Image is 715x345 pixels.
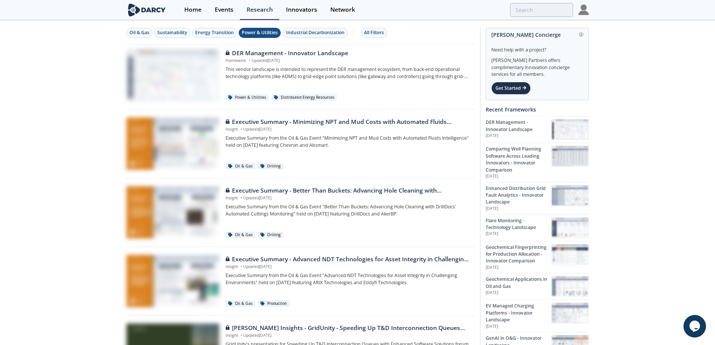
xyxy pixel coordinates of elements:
a: Executive Summary - Minimizing NPT and Mud Costs with Automated Fluids Intelligence preview Execu... [126,118,475,170]
div: Executive Summary - Advanced NDT Technologies for Asset Integrity in Challenging Environments [226,255,469,264]
a: DER Management - Innovator Landscape [DATE] DER Management - Innovator Landscape preview [486,116,589,143]
div: Enhanced Distribution Grid Fault Analytics - Innovator Landscape [486,185,551,206]
button: Oil & Gas [126,28,152,38]
p: Executive Summary from the Oil & Gas Event "Better Than Buckets: Advancing Hole Cleaning with Dri... [226,203,469,217]
a: Executive Summary - Advanced NDT Technologies for Asset Integrity in Challenging Environments pre... [126,255,475,307]
div: Energy Transition [195,29,234,36]
div: Need help with a project? [491,41,583,53]
a: Flare Monitoring - Technology Landscape [DATE] Flare Monitoring - Technology Landscape preview [486,214,589,241]
a: DER Management - Innovator Landscape preview DER Management - Innovator Landscape Framework •Upda... [126,49,475,101]
div: Flare Monitoring - Technology Landscape [486,217,551,231]
div: Distributed Energy Resources [271,94,337,101]
a: Geochemical Fingerprinting for Production Allocation - Innovator Comparison [DATE] Geochemical Fi... [486,241,589,273]
span: • [239,264,243,269]
img: logo-wide.svg [126,3,167,17]
div: Get Started [491,82,531,95]
div: Production [258,300,289,307]
span: • [239,127,243,132]
button: Energy Transition [192,28,237,38]
span: • [239,333,243,338]
div: DER Management - Innovator Landscape [226,49,469,58]
div: Power & Utilities [226,94,269,101]
p: [DATE] [486,231,551,237]
a: Executive Summary - Better Than Buckets: Advancing Hole Cleaning with Automated Cuttings Monitori... [126,186,475,239]
div: [PERSON_NAME] Partners offers complimentary innovation concierge services for all members. [491,53,583,78]
p: [DATE] [486,265,551,271]
div: DER Management - Innovator Landscape [486,119,551,133]
p: Executive Summary from the Oil & Gas Event "Minimizing NPT and Mud Costs with Automated Fluids In... [226,135,469,149]
div: Oil & Gas [129,29,149,36]
a: EV Managed Charging Platforms - Innovator Landscape [DATE] EV Managed Charging Platforms - Innova... [486,300,589,332]
div: Comparing Well Planning Software Across Leading Innovators - Innovator Comparison [486,146,551,173]
div: Geochemical Fingerprinting for Production Allocation - Innovator Comparison [486,244,551,265]
iframe: chat widget [683,315,707,337]
div: [PERSON_NAME] Concierge [491,28,583,41]
div: Innovators [286,7,317,13]
div: Oil & Gas [226,163,255,170]
button: Sustainability [154,28,190,38]
div: Executive Summary - Minimizing NPT and Mud Costs with Automated Fluids Intelligence [226,118,469,127]
div: Geochemical Applications in Oil and Gas [486,276,551,290]
div: Events [215,7,233,13]
div: Network [330,7,355,13]
p: Insight Updated [DATE] [226,264,469,270]
div: Power & Utilities [242,29,278,36]
span: • [239,195,243,200]
p: This vendor landscape is intended to represent the DER management ecosystem, from back-end operat... [226,66,469,80]
a: Geochemical Applications in Oil and Gas [DATE] Geochemical Applications in Oil and Gas preview [486,273,589,300]
p: [DATE] [486,173,551,179]
div: Industrial Decarbonization [286,29,345,36]
a: Comparing Well Planning Software Across Leading Innovators - Innovator Comparison [DATE] Comparin... [486,143,589,182]
div: [PERSON_NAME] Insights - GridUnity - Speeding Up T&D Interconnection Queues with Enhanced Softwar... [226,324,469,333]
p: Executive Summary from the Oil & Gas Event "Advanced NDT Technologies for Asset Integrity in Chal... [226,272,469,286]
div: Oil & Gas [226,232,255,238]
div: Sustainability [157,29,187,36]
button: Industrial Decarbonization [283,28,348,38]
p: [DATE] [486,324,551,330]
img: Profile [578,5,589,15]
a: Enhanced Distribution Grid Fault Analytics - Innovator Landscape [DATE] Enhanced Distribution Gri... [486,182,589,214]
img: information.svg [579,33,583,37]
span: • [247,58,251,63]
div: Research [247,7,273,13]
p: Insight Updated [DATE] [226,333,469,339]
div: EV Managed Charging Platforms - Innovator Landscape [486,303,551,323]
p: Framework Updated [DATE] [226,58,469,64]
p: [DATE] [486,206,551,212]
input: Advanced Search [510,3,573,17]
div: Drilling [258,163,283,170]
div: Executive Summary - Better Than Buckets: Advancing Hole Cleaning with Automated Cuttings Monitoring [226,186,469,195]
p: [DATE] [486,290,551,296]
p: Insight Updated [DATE] [226,127,469,133]
button: Power & Utilities [239,28,281,38]
p: Insight Updated [DATE] [226,195,469,201]
div: All Filters [364,29,384,36]
div: Home [184,7,202,13]
button: All Filters [361,28,387,38]
div: Drilling [258,232,283,238]
p: [DATE] [486,133,551,139]
div: Oil & Gas [226,300,255,307]
div: Recent Frameworks [486,103,589,116]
